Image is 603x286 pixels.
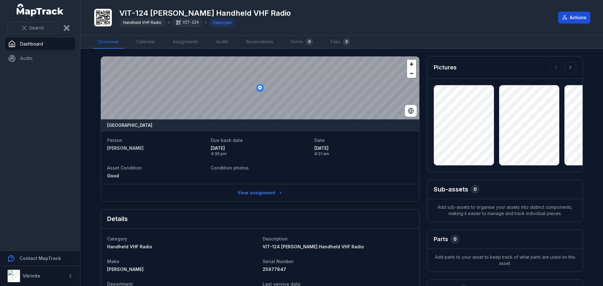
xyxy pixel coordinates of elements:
a: Files3 [326,35,355,49]
button: Zoom out [407,69,416,78]
span: 8:21 am [314,151,413,156]
a: Reservations [241,35,278,49]
a: Overview [93,35,124,49]
strong: Vitrinite [23,273,40,278]
h3: Pictures [434,63,457,72]
span: Date [314,138,325,143]
a: Audits [5,52,75,65]
div: 0 [471,185,480,194]
div: VIT-124 [172,18,202,27]
h2: Sub-assets [434,185,468,194]
button: Search [8,22,58,34]
span: Good [107,173,119,178]
span: Handheld VHF Radio [123,20,161,25]
div: 0 [306,38,313,46]
button: Actions [558,12,590,24]
a: Calendar [131,35,160,49]
span: Due back date [211,138,243,143]
span: [PERSON_NAME] [107,267,144,272]
strong: Contact MapTrack [19,256,61,261]
span: Search [29,25,44,31]
span: Add sub-assets to organise your assets into distinct components, making it easier to manage and t... [427,199,583,222]
div: 0 [451,235,459,244]
a: Assignments [168,35,204,49]
span: Description [263,236,288,241]
span: Serial Number [263,259,294,264]
span: 4:30 pm [211,151,309,156]
a: View assignment [233,187,287,199]
span: VIT-124 [PERSON_NAME] Handheld VHF Radio [263,244,364,249]
button: Switch to Satellite View [405,105,417,117]
span: 25977847 [263,267,286,272]
span: Make [107,259,119,264]
h1: VIT-124 [PERSON_NAME] Handheld VHF Radio [119,8,291,18]
a: MapTrack [17,4,64,16]
span: Condition photos [211,165,249,170]
span: [DATE] [314,145,413,151]
strong: [GEOGRAPHIC_DATA] [107,122,152,128]
h2: Details [107,214,128,223]
span: Person [107,138,122,143]
canvas: Map [101,57,419,119]
span: Asset Condition [107,165,142,170]
button: Zoom in [407,60,416,69]
span: Category [107,236,127,241]
span: Handheld VHF Radio [107,244,152,249]
a: [PERSON_NAME] [107,145,206,151]
div: Deployed [209,18,235,27]
div: 3 [343,38,350,46]
a: Dashboard [5,38,75,50]
span: Add parts to your asset to keep track of what parts are used on this asset. [427,249,583,272]
h3: Parts [434,235,448,244]
a: Forms0 [286,35,318,49]
time: 10/7/2025, 4:30:00 PM [211,145,309,156]
span: [DATE] [211,145,309,151]
a: Audits [211,35,234,49]
time: 10/7/2025, 8:21:19 AM [314,145,413,156]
